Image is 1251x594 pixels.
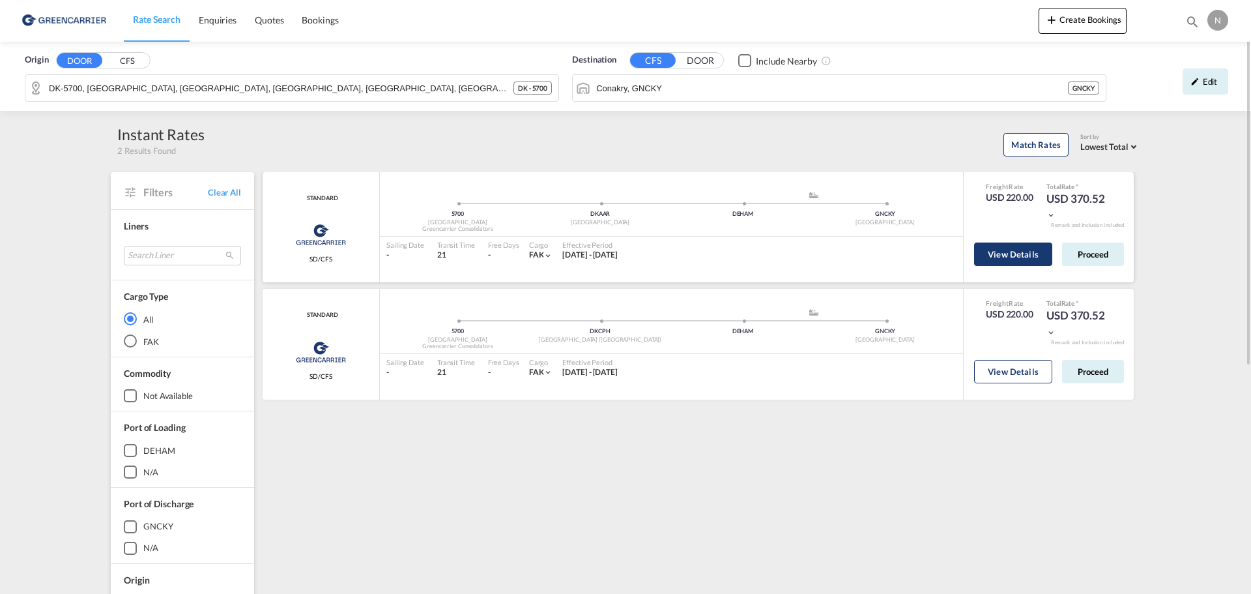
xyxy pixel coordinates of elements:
[974,243,1052,266] button: View Details
[1080,133,1140,141] div: Sort by
[1068,82,1100,95] div: GNCKY
[821,55,831,66] md-icon: Unchecked: Ignores neighbouring ports when fetching rates.Checked : Includes neighbouring ports w...
[304,311,338,319] div: Contract / Rate Agreement / Tariff / Spot Pricing Reference Number: STANDARD
[1062,243,1124,266] button: Proceed
[304,194,338,203] span: STANDARD
[1046,191,1112,222] div: USD 370.52
[20,6,108,35] img: b0b18ec08afe11efb1d4932555f5f09d.png
[678,53,723,68] button: DOOR
[814,336,956,344] div: [GEOGRAPHIC_DATA]
[562,250,618,260] span: [DATE] - [DATE]
[143,542,158,554] div: N/A
[302,14,338,25] span: Bookings
[124,290,168,303] div: Cargo Type
[437,250,475,261] div: 21
[1046,211,1056,220] md-icon: icon-chevron-down
[386,367,424,378] div: -
[806,192,822,198] md-icon: assets/icons/custom/ship-fill.svg
[596,78,1068,98] input: Search by Port
[124,542,241,555] md-checkbox: N/A
[630,53,676,68] button: CFS
[124,498,194,509] span: Port of Discharge
[562,367,618,377] span: [DATE] - [DATE]
[199,14,237,25] span: Enquiries
[208,186,241,198] span: Clear All
[1046,308,1112,339] div: USD 370.52
[543,368,553,377] md-icon: icon-chevron-down
[143,390,193,402] div: not available
[573,75,1106,101] md-input-container: Conakry, GNCKY
[304,311,338,319] span: STANDARD
[124,334,241,348] md-radio-button: FAK
[57,53,102,68] button: DOOR
[25,53,48,67] span: Origin
[1003,133,1069,156] button: Match Rates
[1207,10,1228,31] div: N
[437,367,475,378] div: 21
[1080,138,1140,153] md-select: Select: Lowest Total
[529,218,672,227] div: [GEOGRAPHIC_DATA]
[529,250,544,260] span: FAK
[124,574,149,586] span: Origin
[437,357,475,367] div: Transit Time
[814,210,956,218] div: GNCKY
[143,185,208,200] span: Filters
[117,145,176,156] span: 2 Results Found
[986,299,1033,308] div: Freight Rate
[518,83,547,93] span: DK - 5700
[309,254,332,263] span: SD/CFS
[1041,339,1134,346] div: Remark and Inclusion included
[1046,182,1112,191] div: Total Rate
[1190,77,1200,86] md-icon: icon-pencil
[562,357,618,367] div: Effective Period
[304,194,338,203] div: Contract / Rate Agreement / Tariff / Spot Pricing Reference Number: STANDARD
[124,520,241,533] md-checkbox: GNCKY
[543,251,553,260] md-icon: icon-chevron-down
[437,240,475,250] div: Transit Time
[986,191,1033,204] div: USD 220.00
[814,218,956,227] div: [GEOGRAPHIC_DATA]
[974,360,1052,383] button: View Details
[488,367,491,378] div: -
[124,312,241,325] md-radio-button: All
[1039,8,1127,34] button: icon-plus 400-fgCreate Bookings
[488,357,519,367] div: Free Days
[572,53,616,67] span: Destination
[529,240,553,250] div: Cargo
[806,309,822,316] md-icon: assets/icons/custom/ship-fill.svg
[452,210,465,217] span: 5700
[529,210,672,218] div: DKAAR
[309,372,332,381] span: SD/CFS
[124,220,148,231] span: Liners
[452,327,465,334] span: 5700
[1046,328,1056,337] md-icon: icon-chevron-down
[562,250,618,261] div: 01 Sep 2025 - 31 Oct 2025
[1074,183,1078,190] span: Subject to Remarks
[986,308,1033,321] div: USD 220.00
[756,55,817,68] div: Include Nearby
[1183,68,1228,95] div: icon-pencilEdit
[143,466,158,478] div: N/A
[738,53,817,67] md-checkbox: Checkbox No Ink
[986,182,1033,191] div: Freight Rate
[124,444,241,457] md-checkbox: DEHAM
[25,75,558,101] md-input-container: DK-5700, Bjerreby, Brændeskov, Bregninge, Drejoe, Egense, Fredens, Gudbjerg, Heldager, Hjortoe, L...
[562,367,618,378] div: 01 Sep 2025 - 31 Oct 2025
[529,357,553,367] div: Cargo
[1041,222,1134,229] div: Remark and Inclusion included
[672,210,814,218] div: DEHAM
[292,218,350,251] img: Greencarrier Consolidators
[1062,360,1124,383] button: Proceed
[124,422,186,433] span: Port of Loading
[386,240,424,250] div: Sailing Date
[386,357,424,367] div: Sailing Date
[386,225,529,233] div: Greencarrier Consolidators
[1185,14,1200,34] div: icon-magnify
[386,218,529,227] div: [GEOGRAPHIC_DATA]
[386,250,424,261] div: -
[104,53,150,68] button: CFS
[1046,299,1112,308] div: Total Rate
[1185,14,1200,29] md-icon: icon-magnify
[1080,141,1129,152] span: Lowest Total
[292,336,350,368] img: Greencarrier Consolidators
